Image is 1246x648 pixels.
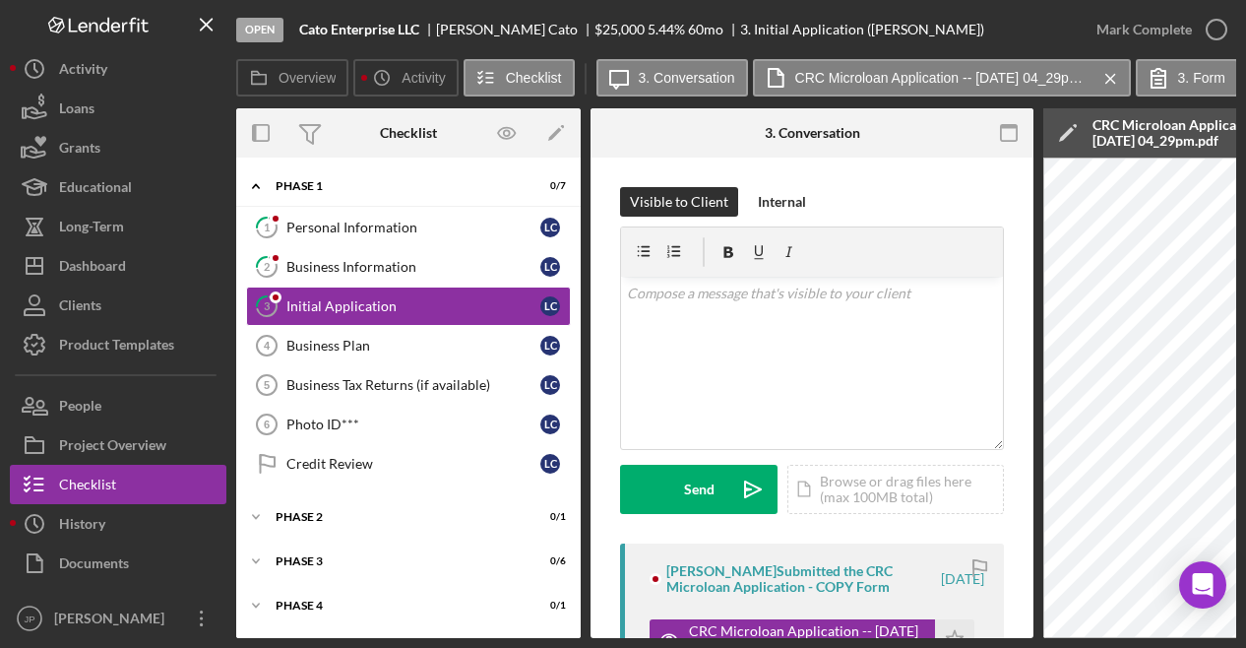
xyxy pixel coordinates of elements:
div: Personal Information [286,220,540,235]
a: 4Business PlanLC [246,326,571,365]
label: 3. Conversation [639,70,735,86]
button: Send [620,465,778,514]
div: Educational [59,167,132,212]
div: [PERSON_NAME] Cato [436,22,594,37]
div: Loans [59,89,94,133]
div: Phase 4 [276,600,517,612]
a: Credit ReviewLC [246,444,571,484]
button: 3. Conversation [596,59,748,97]
button: Checklist [10,465,226,504]
a: Dashboard [10,246,226,286]
div: L C [540,218,560,237]
button: Long-Term [10,207,226,246]
button: Product Templates [10,325,226,364]
tspan: 3 [264,299,270,312]
div: Checklist [59,465,116,509]
button: Grants [10,128,226,167]
div: Project Overview [59,425,166,470]
div: History [59,504,105,549]
a: 5Business Tax Returns (if available)LC [246,365,571,405]
div: Clients [59,286,101,330]
div: Dashboard [59,246,126,291]
div: Open [236,18,283,42]
div: 5.44 % [648,22,685,37]
div: Long-Term [59,207,124,251]
div: Product Templates [59,325,174,369]
div: 3. Conversation [765,125,860,141]
div: 0 / 6 [530,555,566,567]
a: 3Initial ApplicationLC [246,287,571,326]
div: Send [684,465,715,514]
div: Open Intercom Messenger [1179,561,1226,609]
div: Business Information [286,259,540,275]
button: Educational [10,167,226,207]
div: 60 mo [688,22,723,37]
div: 0 / 1 [530,600,566,612]
label: Activity [402,70,445,86]
div: Business Plan [286,338,540,354]
tspan: 1 [264,221,270,233]
div: Phase 3 [276,555,517,567]
div: Credit Review [286,456,540,472]
button: Overview [236,59,348,97]
div: L C [540,336,560,356]
div: People [59,386,101,430]
div: L C [540,454,560,474]
div: Visible to Client [630,187,728,217]
button: History [10,504,226,544]
div: 3. Initial Application ([PERSON_NAME]) [740,22,984,37]
button: CRC Microloan Application -- [DATE] 04_29pm.pdf [753,59,1131,97]
div: Phase 1 [276,180,517,192]
b: Cato Enterprise LLC [299,22,419,37]
button: Clients [10,286,226,325]
button: Documents [10,544,226,583]
div: Phase 2 [276,511,517,523]
div: Business Tax Returns (if available) [286,377,540,393]
div: Activity [59,49,107,94]
tspan: 5 [264,379,270,391]
tspan: 6 [264,419,270,430]
div: [PERSON_NAME] [49,599,177,643]
button: Internal [748,187,816,217]
button: Activity [353,59,458,97]
label: 3. Form [1178,70,1225,86]
tspan: 2 [264,260,270,273]
button: People [10,386,226,425]
tspan: 4 [264,340,271,352]
button: Project Overview [10,425,226,465]
div: 0 / 1 [530,511,566,523]
a: 1Personal InformationLC [246,208,571,247]
div: L C [540,296,560,316]
time: 2025-10-02 20:29 [941,571,984,587]
a: 2Business InformationLC [246,247,571,287]
span: $25,000 [594,21,645,37]
div: Mark Complete [1096,10,1192,49]
div: Initial Application [286,298,540,314]
div: Checklist [380,125,437,141]
button: Loans [10,89,226,128]
div: [PERSON_NAME] Submitted the CRC Microloan Application - COPY Form [666,563,938,595]
button: Visible to Client [620,187,738,217]
label: CRC Microloan Application -- [DATE] 04_29pm.pdf [795,70,1090,86]
text: JP [24,614,34,624]
div: Internal [758,187,806,217]
div: Grants [59,128,100,172]
button: Mark Complete [1077,10,1236,49]
div: L C [540,257,560,277]
div: Documents [59,544,129,588]
button: Activity [10,49,226,89]
div: 0 / 7 [530,180,566,192]
button: 3. Form [1136,59,1238,97]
